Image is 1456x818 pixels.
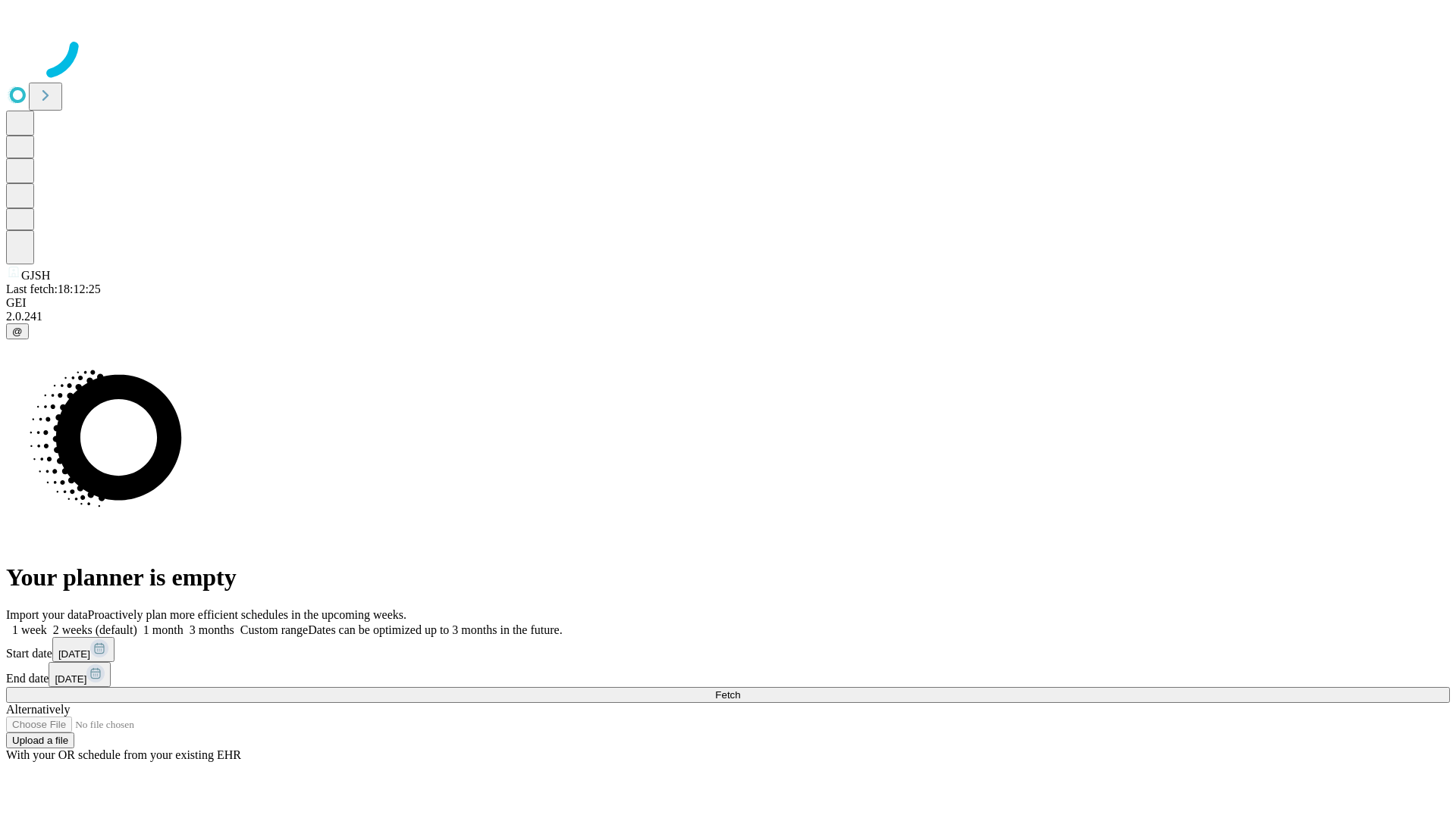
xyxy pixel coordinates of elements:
[240,623,308,636] span: Custom range
[6,608,88,621] span: Import your data
[6,732,74,748] button: Upload a file
[53,623,137,636] span: 2 weeks (default)
[52,637,115,662] button: [DATE]
[49,662,111,687] button: [DATE]
[6,310,1450,323] div: 2.0.241
[55,673,86,685] span: [DATE]
[6,662,1450,687] div: End date
[12,623,47,636] span: 1 week
[6,687,1450,703] button: Fetch
[6,637,1450,662] div: Start date
[21,269,50,282] span: GJSH
[143,623,184,636] span: 1 month
[6,296,1450,310] div: GEI
[308,623,562,636] span: Dates can be optimized up to 3 months in the future.
[6,703,70,716] span: Alternatively
[12,326,23,337] span: @
[6,564,1450,592] h1: Your planner is empty
[58,648,90,660] span: [DATE]
[715,689,740,701] span: Fetch
[88,608,406,621] span: Proactively plan more efficient schedules in the upcoming weeks.
[6,323,29,339] button: @
[6,748,241,761] span: With your OR schedule from your existing EHR
[190,623,234,636] span: 3 months
[6,283,101,295] span: Last fetch: 18:12:25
